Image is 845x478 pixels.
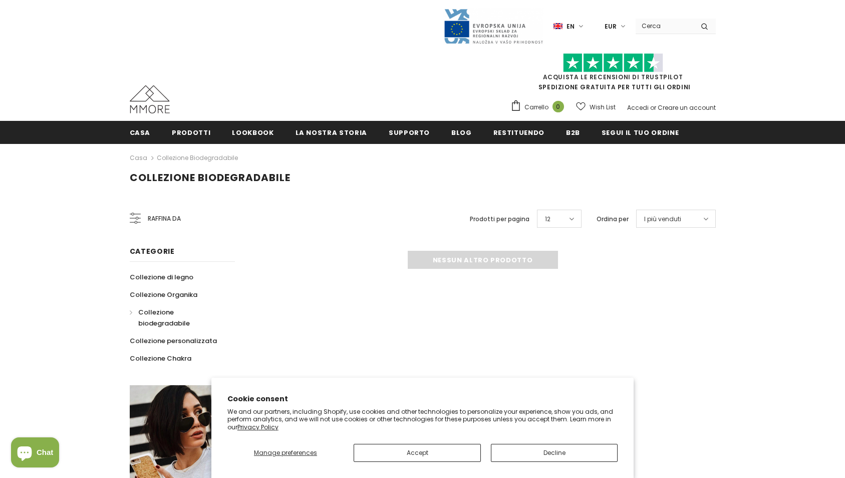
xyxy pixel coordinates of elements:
[543,73,683,81] a: Acquista le recensioni di TrustPilot
[658,103,716,112] a: Creare un account
[510,100,569,115] a: Carrello 0
[130,350,191,367] a: Collezione Chakra
[491,444,618,462] button: Decline
[566,121,580,143] a: B2B
[566,128,580,137] span: B2B
[172,121,210,143] a: Prodotti
[130,128,151,137] span: Casa
[227,394,618,404] h2: Cookie consent
[227,408,618,431] p: We and our partners, including Shopify, use cookies and other technologies to personalize your ex...
[493,128,544,137] span: Restituendo
[130,246,175,256] span: Categorie
[130,354,191,363] span: Collezione Chakra
[451,128,472,137] span: Blog
[524,102,548,112] span: Carrello
[389,128,430,137] span: supporto
[567,22,575,32] span: en
[563,53,663,73] img: Fidati di Pilot Stars
[451,121,472,143] a: Blog
[493,121,544,143] a: Restituendo
[148,213,181,224] span: Raffina da
[650,103,656,112] span: or
[130,152,147,164] a: Casa
[443,8,543,45] img: Javni Razpis
[130,286,197,303] a: Collezione Organika
[232,128,273,137] span: Lookbook
[636,19,693,33] input: Search Site
[296,128,367,137] span: La nostra storia
[130,332,217,350] a: Collezione personalizzata
[470,214,529,224] label: Prodotti per pagina
[602,121,679,143] a: Segui il tuo ordine
[354,444,481,462] button: Accept
[130,303,224,332] a: Collezione biodegradabile
[510,58,716,91] span: SPEDIZIONE GRATUITA PER TUTTI GLI ORDINI
[389,121,430,143] a: supporto
[227,444,344,462] button: Manage preferences
[545,214,550,224] span: 12
[296,121,367,143] a: La nostra storia
[597,214,629,224] label: Ordina per
[130,272,193,282] span: Collezione di legno
[627,103,649,112] a: Accedi
[576,98,616,116] a: Wish List
[172,128,210,137] span: Prodotti
[443,22,543,30] a: Javni Razpis
[237,423,278,431] a: Privacy Policy
[130,336,217,346] span: Collezione personalizzata
[232,121,273,143] a: Lookbook
[130,268,193,286] a: Collezione di legno
[644,214,681,224] span: I più venduti
[138,307,190,328] span: Collezione biodegradabile
[605,22,617,32] span: EUR
[553,22,562,31] img: i-lang-1.png
[130,290,197,299] span: Collezione Organika
[130,121,151,143] a: Casa
[552,101,564,112] span: 0
[130,171,291,185] span: Collezione biodegradabile
[590,102,616,112] span: Wish List
[602,128,679,137] span: Segui il tuo ordine
[130,85,170,113] img: Casi MMORE
[157,153,238,162] a: Collezione biodegradabile
[8,437,62,470] inbox-online-store-chat: Shopify online store chat
[254,448,317,457] span: Manage preferences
